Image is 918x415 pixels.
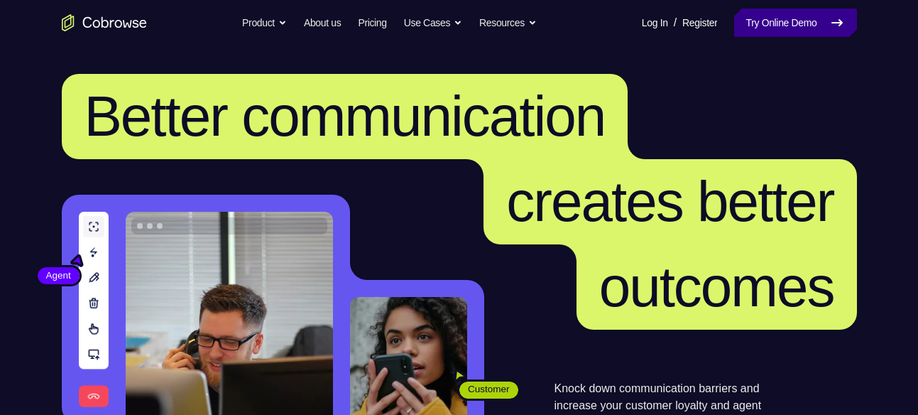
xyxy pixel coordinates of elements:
button: Use Cases [404,9,462,37]
a: Try Online Demo [734,9,856,37]
span: outcomes [599,255,834,318]
button: Resources [479,9,537,37]
a: About us [304,9,341,37]
a: Pricing [358,9,386,37]
button: Product [242,9,287,37]
span: creates better [506,170,834,233]
span: Better communication [84,85,606,148]
a: Register [682,9,717,37]
a: Go to the home page [62,14,147,31]
a: Log In [642,9,668,37]
span: / [674,14,677,31]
